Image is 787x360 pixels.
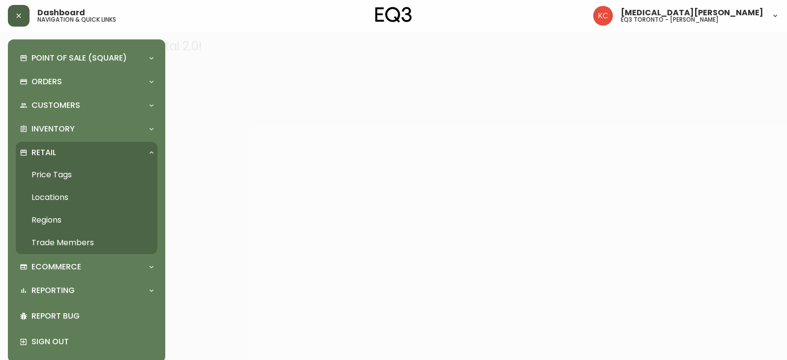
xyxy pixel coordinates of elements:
p: Point of Sale (Square) [31,53,127,64]
p: Ecommerce [31,262,81,272]
div: Report Bug [16,303,157,329]
h5: navigation & quick links [37,17,116,23]
a: Trade Members [16,231,157,254]
img: logo [375,7,412,23]
p: Retail [31,147,56,158]
div: Sign Out [16,329,157,355]
a: Price Tags [16,164,157,186]
span: [MEDICAL_DATA][PERSON_NAME] [621,9,763,17]
div: Reporting [16,280,157,301]
div: Inventory [16,118,157,140]
div: Retail [16,142,157,164]
img: 6487344ffbf0e7f3b216948508909409 [593,6,613,26]
a: Regions [16,209,157,231]
p: Report Bug [31,311,153,322]
p: Customers [31,100,80,111]
div: Customers [16,95,157,116]
div: Orders [16,71,157,93]
p: Reporting [31,285,75,296]
p: Inventory [31,124,75,134]
span: Dashboard [37,9,85,17]
p: Orders [31,76,62,87]
h5: eq3 toronto - [PERSON_NAME] [621,17,719,23]
a: Locations [16,186,157,209]
p: Sign Out [31,336,153,347]
div: Point of Sale (Square) [16,47,157,69]
div: Ecommerce [16,256,157,278]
